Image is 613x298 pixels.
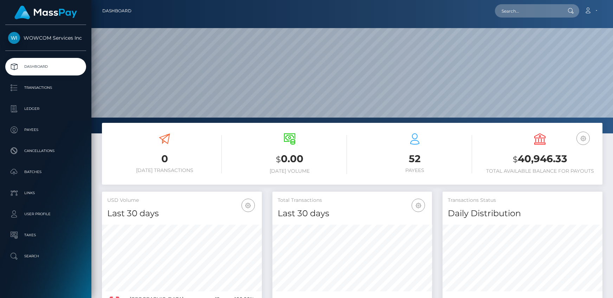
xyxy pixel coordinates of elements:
[8,251,83,261] p: Search
[5,163,86,181] a: Batches
[5,247,86,265] a: Search
[14,6,77,19] img: MassPay Logo
[448,197,597,204] h5: Transactions Status
[102,4,131,18] a: Dashboard
[8,167,83,177] p: Batches
[276,154,281,164] small: $
[107,152,222,166] h3: 0
[5,184,86,202] a: Links
[5,205,86,223] a: User Profile
[8,188,83,198] p: Links
[107,197,257,204] h5: USD Volume
[5,226,86,244] a: Taxes
[5,100,86,118] a: Ledger
[8,82,83,93] p: Transactions
[8,146,83,156] p: Cancellations
[232,152,347,166] h3: 0.00
[483,168,597,174] h6: Total Available Balance for Payouts
[8,230,83,240] p: Taxes
[8,125,83,135] p: Payees
[495,4,561,18] input: Search...
[357,152,472,166] h3: 52
[448,207,597,220] h4: Daily Distribution
[232,168,347,174] h6: [DATE] Volume
[107,167,222,173] h6: [DATE] Transactions
[8,61,83,72] p: Dashboard
[8,209,83,219] p: User Profile
[5,142,86,160] a: Cancellations
[357,167,472,173] h6: Payees
[8,32,20,44] img: WOWCOM Services Inc
[483,152,597,166] h3: 40,946.33
[278,197,427,204] h5: Total Transactions
[5,35,86,41] span: WOWCOM Services Inc
[278,207,427,220] h4: Last 30 days
[8,104,83,114] p: Ledger
[5,58,86,75] a: Dashboard
[107,207,257,220] h4: Last 30 days
[513,154,518,164] small: $
[5,79,86,97] a: Transactions
[5,121,86,139] a: Payees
